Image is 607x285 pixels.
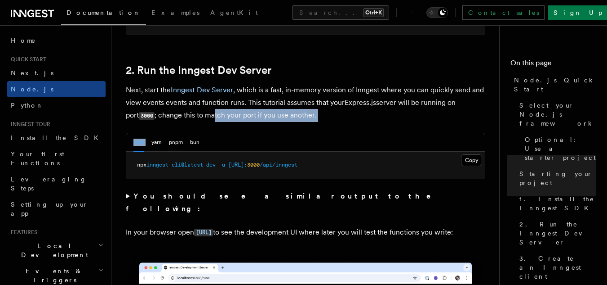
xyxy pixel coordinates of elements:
a: 2. Run the Inngest Dev Server [516,216,596,250]
span: Leveraging Steps [11,176,87,192]
strong: You should see a similar output to the following: [126,192,443,213]
button: Local Development [7,238,106,263]
a: 1. Install the Inngest SDK [516,191,596,216]
a: Node.js [7,81,106,97]
span: Starting your project [519,169,596,187]
a: Install the SDK [7,130,106,146]
a: Next.js [7,65,106,81]
a: Documentation [61,3,146,25]
a: Optional: Use a starter project [521,131,596,166]
span: npx [137,162,146,168]
button: Search...Ctrl+K [292,5,389,20]
a: Examples [146,3,205,24]
a: Contact sales [462,5,545,20]
span: dev [206,162,216,168]
span: Your first Functions [11,150,64,167]
span: Next.js [11,69,53,77]
span: Python [11,102,44,109]
button: npm [133,133,144,152]
span: Quick start [7,56,46,63]
a: Select your Node.js framework [516,97,596,131]
a: 2. Run the Inngest Dev Server [126,64,271,77]
span: Documentation [66,9,141,16]
a: 3. Create an Inngest client [516,250,596,285]
code: 3000 [139,112,155,120]
span: 2. Run the Inngest Dev Server [519,220,596,247]
span: Optional: Use a starter project [525,135,596,162]
span: /api/inngest [260,162,297,168]
p: Next, start the , which is a fast, in-memory version of Inngest where you can quickly send and vi... [126,84,485,122]
span: inngest-cli@latest [146,162,203,168]
a: Setting up your app [7,196,106,222]
a: Home [7,32,106,49]
a: Node.js Quick Start [510,72,596,97]
span: Home [11,36,36,45]
button: Toggle dark mode [426,7,448,18]
span: Node.js [11,86,53,93]
span: 1. Install the Inngest SDK [519,195,596,213]
kbd: Ctrl+K [363,8,384,17]
a: Inngest Dev Server [171,86,233,94]
span: Setting up your app [11,201,88,217]
button: yarn [151,133,162,152]
span: Select your Node.js framework [519,101,596,128]
button: bun [190,133,199,152]
span: 3. Create an Inngest client [519,254,596,281]
a: Your first Functions [7,146,106,171]
span: Examples [151,9,199,16]
span: Local Development [7,241,98,259]
span: 3000 [247,162,260,168]
span: [URL]: [228,162,247,168]
span: -u [219,162,225,168]
a: Python [7,97,106,113]
summary: You should see a similar output to the following: [126,190,485,215]
h4: On this page [510,58,596,72]
span: Install the SDK [11,134,104,141]
a: AgentKit [205,3,263,24]
a: [URL] [194,228,213,236]
span: Inngest tour [7,121,50,128]
button: Copy [461,154,482,166]
p: In your browser open to see the development UI where later you will test the functions you write: [126,226,485,239]
a: Starting your project [516,166,596,191]
span: AgentKit [210,9,258,16]
span: Features [7,229,37,236]
code: [URL] [194,229,213,236]
a: Leveraging Steps [7,171,106,196]
button: pnpm [169,133,183,152]
span: Events & Triggers [7,267,98,285]
span: Node.js Quick Start [514,76,596,94]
